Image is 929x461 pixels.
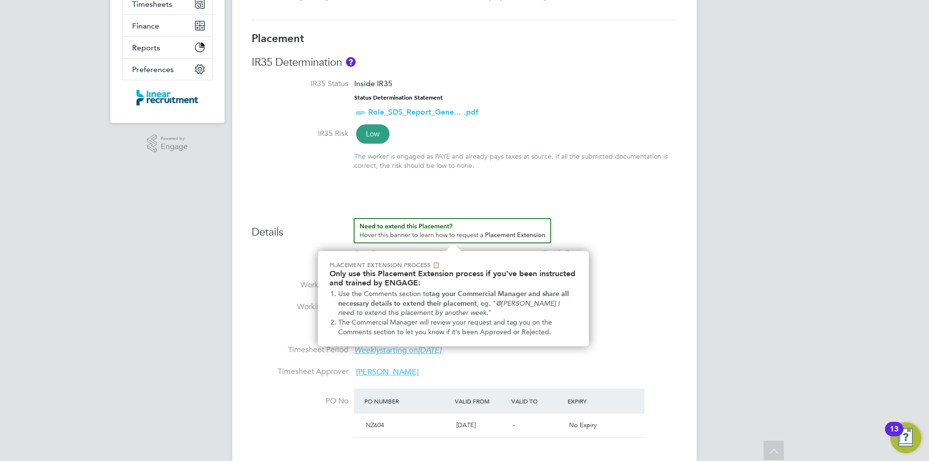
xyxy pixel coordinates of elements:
[543,249,582,259] div: Finish Date
[368,107,479,117] a: Role_SDS_Report_Gene... .pdf
[565,392,622,410] div: Expiry
[338,318,577,337] li: The Commercial Manager will review your request and tag you on the Comments section to let you kn...
[122,90,213,105] a: Go to home page
[252,396,348,406] label: PO No
[252,79,348,89] label: IR35 Status
[418,345,441,355] em: [DATE]
[132,21,159,30] span: Finance
[338,290,571,308] strong: tag your Commercial Manager and share all necessary details to extend their placement
[252,367,348,377] label: Timesheet Approver
[252,345,348,355] label: Timesheet Period
[161,143,188,151] span: Engage
[456,421,476,429] span: [DATE]
[890,429,899,442] div: 13
[356,124,390,144] span: Low
[488,309,492,317] span: "
[338,290,429,298] span: Use the Comments section to
[132,65,174,74] span: Preferences
[136,90,198,105] img: linearrecruitment-logo-retina.png
[354,152,677,169] div: The worker is engaged as PAYE and already pays taxes at source. If all the submitted documentatio...
[356,367,419,377] span: [PERSON_NAME]
[509,392,566,410] div: Valid To
[252,280,348,290] label: Working Days
[252,323,348,333] label: Breaks
[132,43,160,52] span: Reports
[366,421,384,429] span: NZ604
[354,79,392,88] span: Inside IR35
[354,218,551,243] button: How to extend a Placement?
[252,129,348,139] label: IR35 Risk
[252,56,677,70] h3: IR35 Determination
[354,345,441,355] span: starting on
[890,422,921,453] button: Open Resource Center, 13 new notifications
[330,261,577,269] p: Placement Extension Process 📋
[346,57,356,67] button: About IR35
[252,32,304,45] b: Placement
[338,299,562,317] em: @[PERSON_NAME] I need to extend this placement by another week.
[252,302,348,312] label: Working Hours
[161,134,188,143] span: Powered by
[354,345,380,355] em: Weekly
[569,421,597,429] span: No Expiry
[362,392,452,410] div: PO Number
[330,269,577,287] h2: Only use this Placement Extension process if you've been instructed and trained by ENGAGE:
[452,392,509,410] div: Valid From
[318,251,589,346] div: Need to extend this Placement? Hover this banner.
[513,421,515,429] span: -
[354,249,388,259] div: Start Date
[354,94,443,101] strong: Status Determination Statement
[252,218,677,239] h3: Details
[477,299,496,308] span: , eg. "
